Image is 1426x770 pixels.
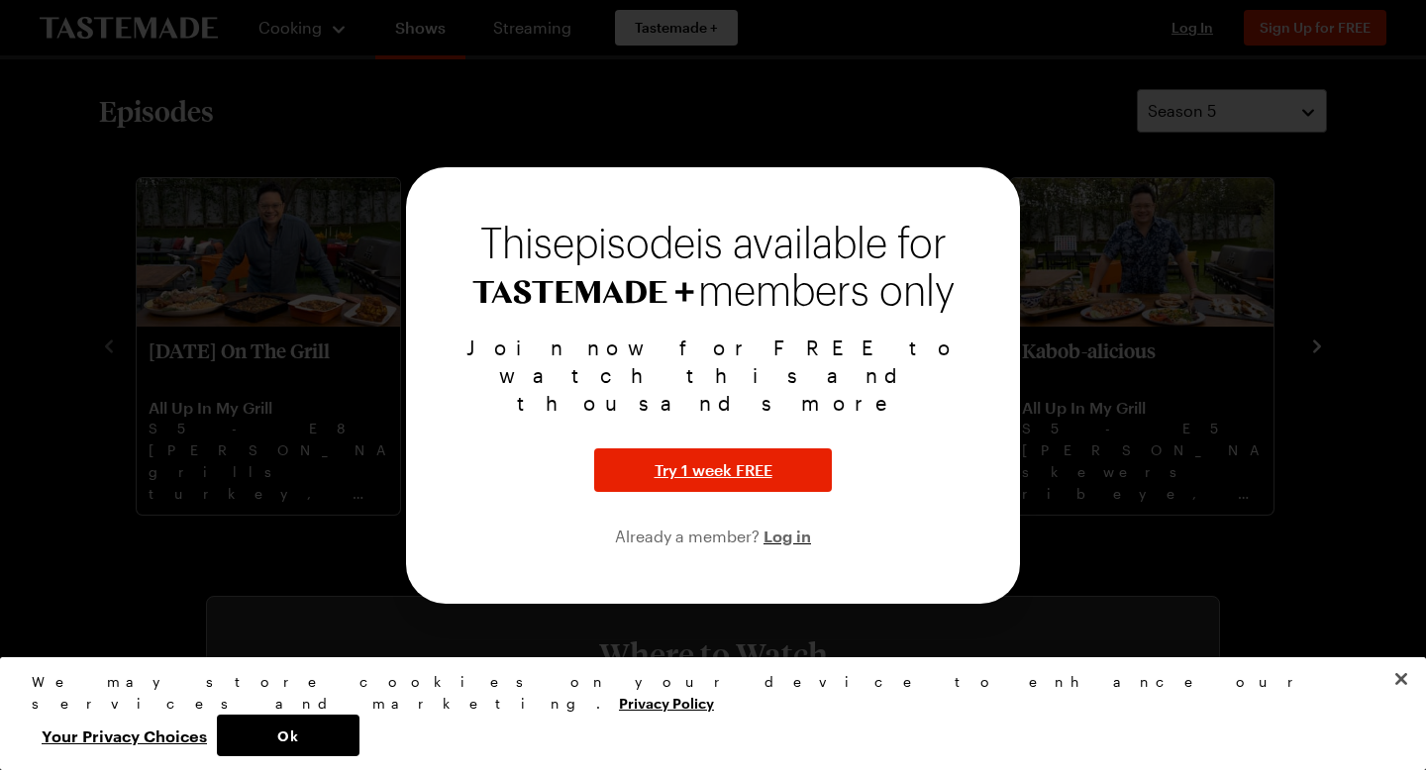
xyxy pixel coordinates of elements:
[655,458,772,482] span: Try 1 week FREE
[472,280,694,304] img: Tastemade+
[1379,657,1423,701] button: Close
[430,334,996,417] p: Join now for FREE to watch this and thousands more
[32,671,1377,715] div: We may store cookies on your device to enhance our services and marketing.
[594,448,832,492] button: Try 1 week FREE
[32,715,217,756] button: Your Privacy Choices
[32,671,1377,756] div: Privacy
[615,527,764,545] span: Already a member?
[764,524,811,547] button: Log in
[698,270,955,314] span: members only
[619,693,714,712] a: More information about your privacy, opens in a new tab
[480,225,947,264] span: This episode is available for
[217,715,359,756] button: Ok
